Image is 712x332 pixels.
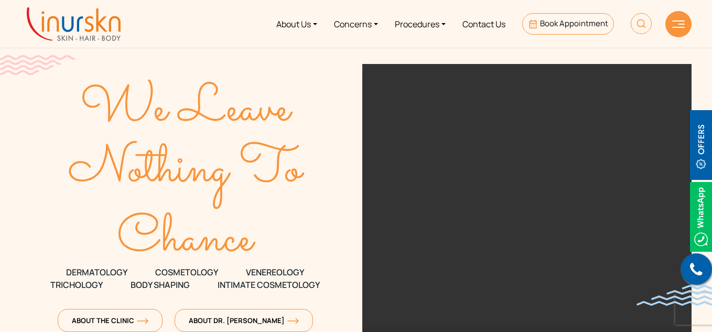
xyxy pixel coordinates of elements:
[69,131,305,209] text: Nothing To
[672,20,685,28] img: hamLine.svg
[386,4,454,44] a: Procedures
[155,266,218,279] span: COSMETOLOGY
[50,279,103,291] span: TRICHOLOGY
[189,316,299,325] span: About Dr. [PERSON_NAME]
[326,4,386,44] a: Concerns
[175,309,313,332] a: About Dr. [PERSON_NAME]orange-arrow
[522,13,614,35] a: Book Appointment
[72,316,148,325] span: About The Clinic
[131,279,190,291] span: Body Shaping
[540,18,608,29] span: Book Appointment
[690,110,712,180] img: offerBt
[690,210,712,221] a: Whatsappicon
[58,309,163,332] a: About The Clinicorange-arrow
[287,318,299,324] img: orange-arrow
[66,266,127,279] span: DERMATOLOGY
[454,4,514,44] a: Contact Us
[268,4,326,44] a: About Us
[137,318,148,324] img: orange-arrow
[631,13,652,34] img: HeaderSearch
[117,201,256,279] text: Chance
[27,7,121,41] img: inurskn-logo
[637,285,712,306] img: bluewave
[246,266,304,279] span: VENEREOLOGY
[218,279,320,291] span: Intimate Cosmetology
[690,182,712,252] img: Whatsappicon
[80,71,293,148] text: We Leave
